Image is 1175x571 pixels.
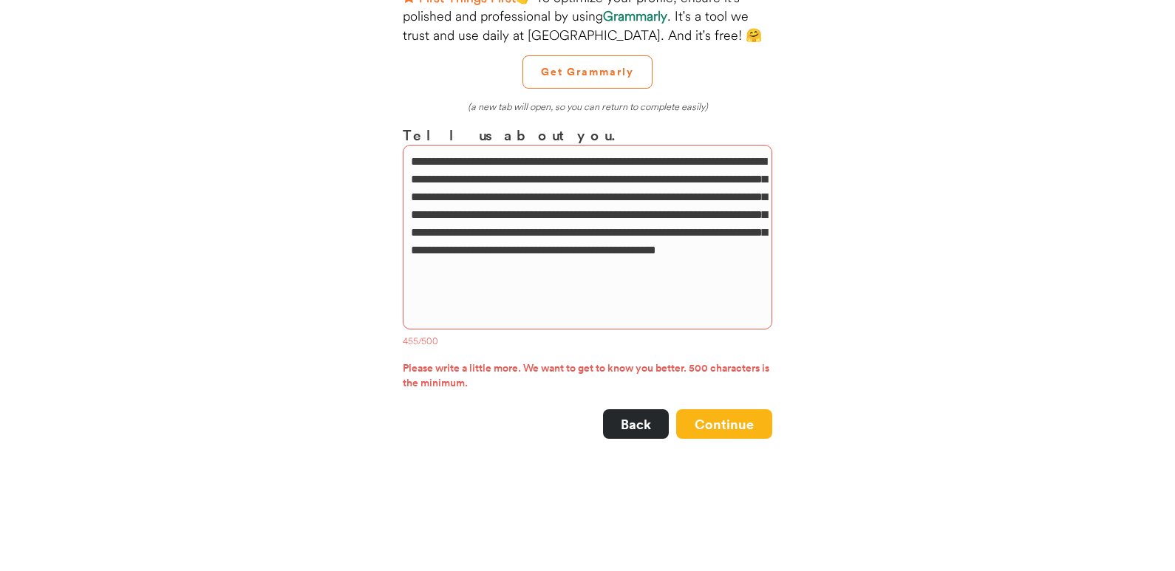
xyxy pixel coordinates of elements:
strong: Grammarly [603,7,667,24]
button: Continue [676,409,772,439]
button: Get Grammarly [522,55,653,89]
h3: Tell us about you. [403,124,772,146]
div: Please write a little more. We want to get to know you better. 500 characters is the minimum. [403,361,772,394]
div: 455/500 [403,335,772,350]
em: (a new tab will open, so you can return to complete easily) [468,100,708,112]
button: Back [603,409,669,439]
